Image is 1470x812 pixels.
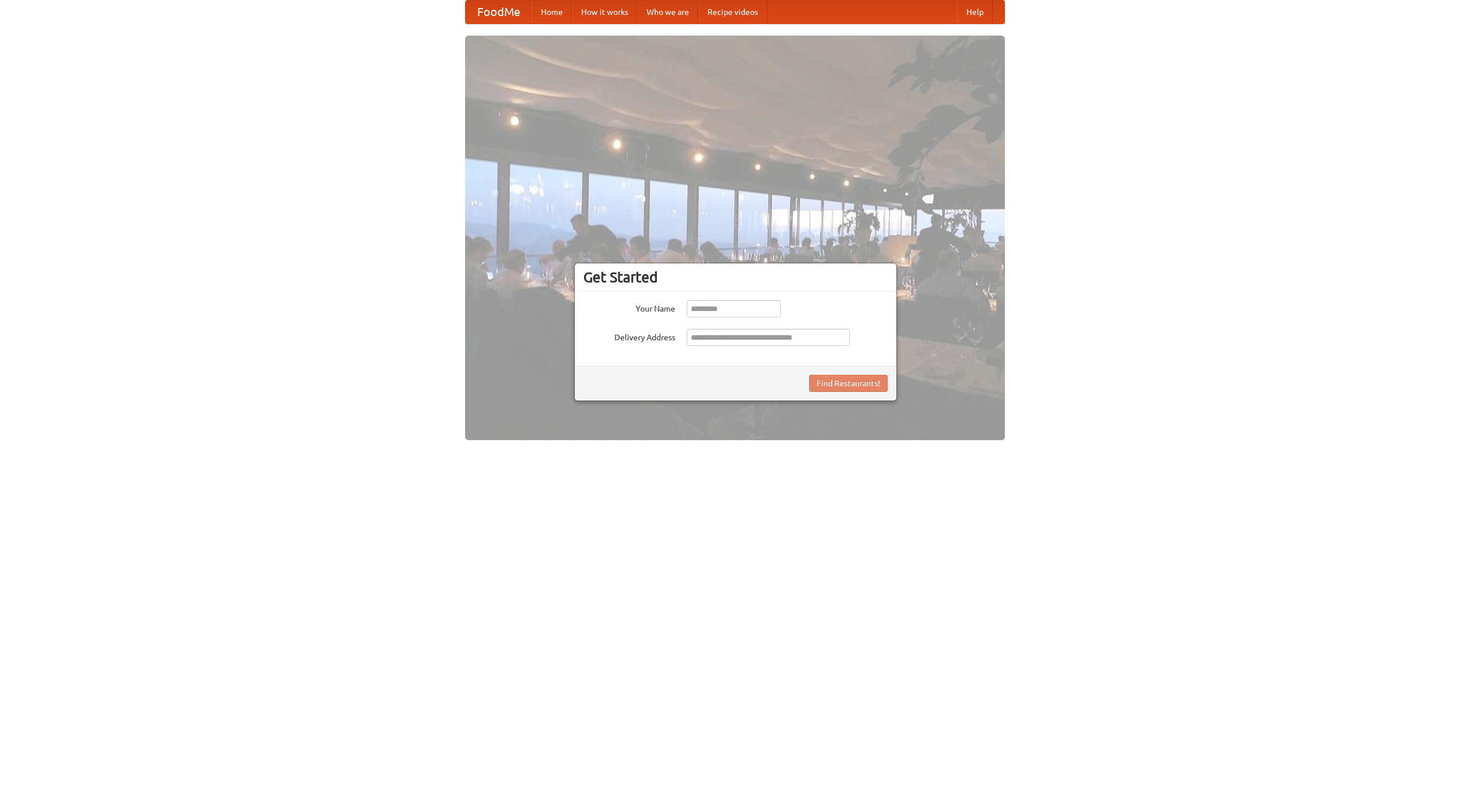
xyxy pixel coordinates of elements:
a: Who we are [637,1,698,24]
a: Recipe videos [698,1,767,24]
button: Find Restaurants! [809,375,888,392]
a: How it works [572,1,637,24]
label: Delivery Address [583,329,675,343]
h3: Get Started [583,269,888,286]
a: Help [957,1,993,24]
a: FoodMe [466,1,532,24]
a: Home [532,1,572,24]
label: Your Name [583,300,675,314]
